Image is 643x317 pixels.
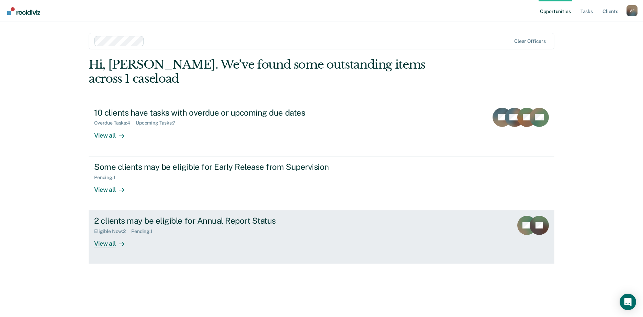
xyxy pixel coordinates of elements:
div: View all [94,234,133,248]
a: 10 clients have tasks with overdue or upcoming due datesOverdue Tasks:4Upcoming Tasks:7View all [89,102,554,156]
div: Pending : 1 [94,175,121,180]
div: 2 clients may be eligible for Annual Report Status [94,216,335,226]
div: V F [627,5,638,16]
div: Open Intercom Messenger [620,294,636,310]
div: Overdue Tasks : 4 [94,120,136,126]
div: Upcoming Tasks : 7 [136,120,181,126]
div: Some clients may be eligible for Early Release from Supervision [94,162,335,172]
img: Recidiviz [7,7,40,15]
div: 10 clients have tasks with overdue or upcoming due dates [94,108,335,118]
div: View all [94,126,133,139]
div: Hi, [PERSON_NAME]. We’ve found some outstanding items across 1 caseload [89,58,461,86]
button: Profile dropdown button [627,5,638,16]
div: Pending : 1 [131,228,158,234]
a: Some clients may be eligible for Early Release from SupervisionPending:1View all [89,156,554,210]
div: View all [94,180,133,193]
div: Eligible Now : 2 [94,228,131,234]
div: Clear officers [514,38,546,44]
a: 2 clients may be eligible for Annual Report StatusEligible Now:2Pending:1View all [89,210,554,264]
